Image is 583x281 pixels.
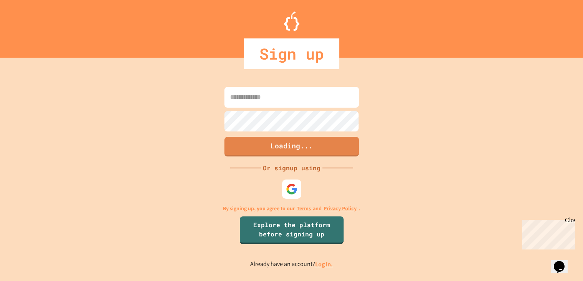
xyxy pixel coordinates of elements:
[224,137,359,156] button: Loading...
[3,3,53,49] div: Chat with us now!Close
[324,205,357,213] a: Privacy Policy
[240,216,344,244] a: Explore the platform before signing up
[223,205,360,213] p: By signing up, you agree to our and .
[284,12,299,31] img: Logo.svg
[286,183,297,195] img: google-icon.svg
[244,38,339,69] div: Sign up
[315,260,333,268] a: Log in.
[297,205,311,213] a: Terms
[519,217,575,249] iframe: chat widget
[250,259,333,269] p: Already have an account?
[261,163,322,173] div: Or signup using
[551,250,575,273] iframe: chat widget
